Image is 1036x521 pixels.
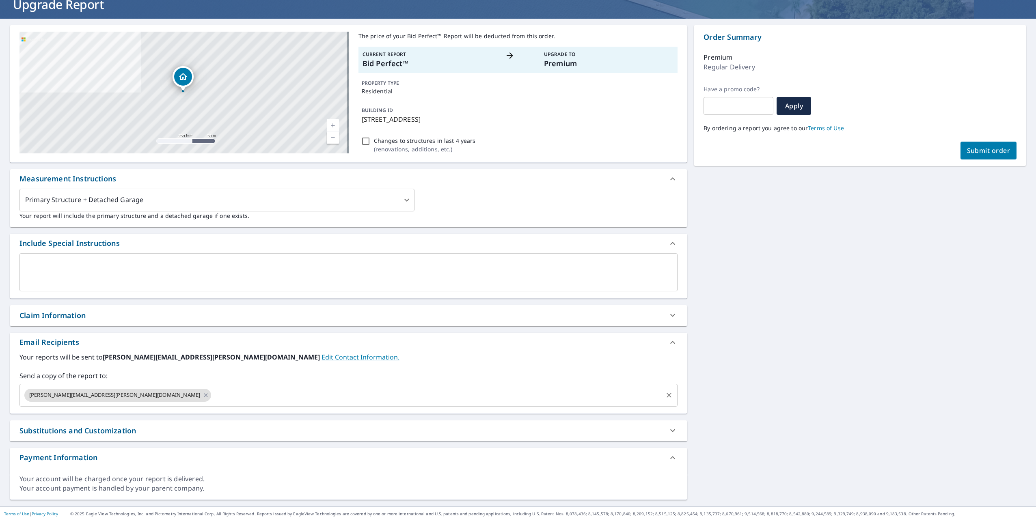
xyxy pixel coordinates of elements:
[783,101,805,110] span: Apply
[173,66,194,91] div: Dropped pin, building 1, Residential property, 16852 Mansfield St Detroit, MI 48235
[10,169,687,189] div: Measurement Instructions
[374,145,476,153] p: ( renovations, additions, etc. )
[19,352,678,362] label: Your reports will be sent to
[10,305,687,326] div: Claim Information
[4,511,29,517] a: Terms of Use
[544,58,673,69] p: Premium
[327,131,339,144] a: Current Level 17, Zoom Out
[19,425,136,436] div: Substitutions and Customization
[704,62,755,72] p: Regular Delivery
[362,107,393,114] p: BUILDING ID
[777,97,811,115] button: Apply
[24,391,205,399] span: [PERSON_NAME][EMAIL_ADDRESS][PERSON_NAME][DOMAIN_NAME]
[32,511,58,517] a: Privacy Policy
[704,86,773,93] label: Have a promo code?
[967,146,1010,155] span: Submit order
[10,234,687,253] div: Include Special Instructions
[544,51,673,58] p: Upgrade To
[19,484,678,493] div: Your account payment is handled by your parent company.
[24,389,211,402] div: [PERSON_NAME][EMAIL_ADDRESS][PERSON_NAME][DOMAIN_NAME]
[362,80,675,87] p: PROPERTY TYPE
[4,511,58,516] p: |
[19,211,678,220] p: Your report will include the primary structure and a detached garage if one exists.
[103,353,322,362] b: [PERSON_NAME][EMAIL_ADDRESS][PERSON_NAME][DOMAIN_NAME]
[10,333,687,352] div: Email Recipients
[19,189,414,211] div: Primary Structure + Detached Garage
[363,58,492,69] p: Bid Perfect™
[19,310,86,321] div: Claim Information
[358,32,678,40] p: The price of your Bid Perfect™ Report will be deducted from this order.
[704,32,1017,43] p: Order Summary
[322,353,399,362] a: EditContactInfo
[960,142,1017,159] button: Submit order
[10,448,687,467] div: Payment Information
[327,119,339,131] a: Current Level 17, Zoom In
[704,52,732,62] p: Premium
[19,173,116,184] div: Measurement Instructions
[363,51,492,58] p: Current Report
[10,420,687,441] div: Substitutions and Customization
[19,474,678,484] div: Your account will be charged once your report is delivered.
[362,87,675,95] p: Residential
[362,114,675,124] p: [STREET_ADDRESS]
[19,337,79,348] div: Email Recipients
[374,136,476,145] p: Changes to structures in last 4 years
[808,124,844,132] a: Terms of Use
[19,371,678,381] label: Send a copy of the report to:
[19,238,120,249] div: Include Special Instructions
[19,452,97,463] div: Payment Information
[704,125,1017,132] p: By ordering a report you agree to our
[663,390,675,401] button: Clear
[70,511,1032,517] p: © 2025 Eagle View Technologies, Inc. and Pictometry International Corp. All Rights Reserved. Repo...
